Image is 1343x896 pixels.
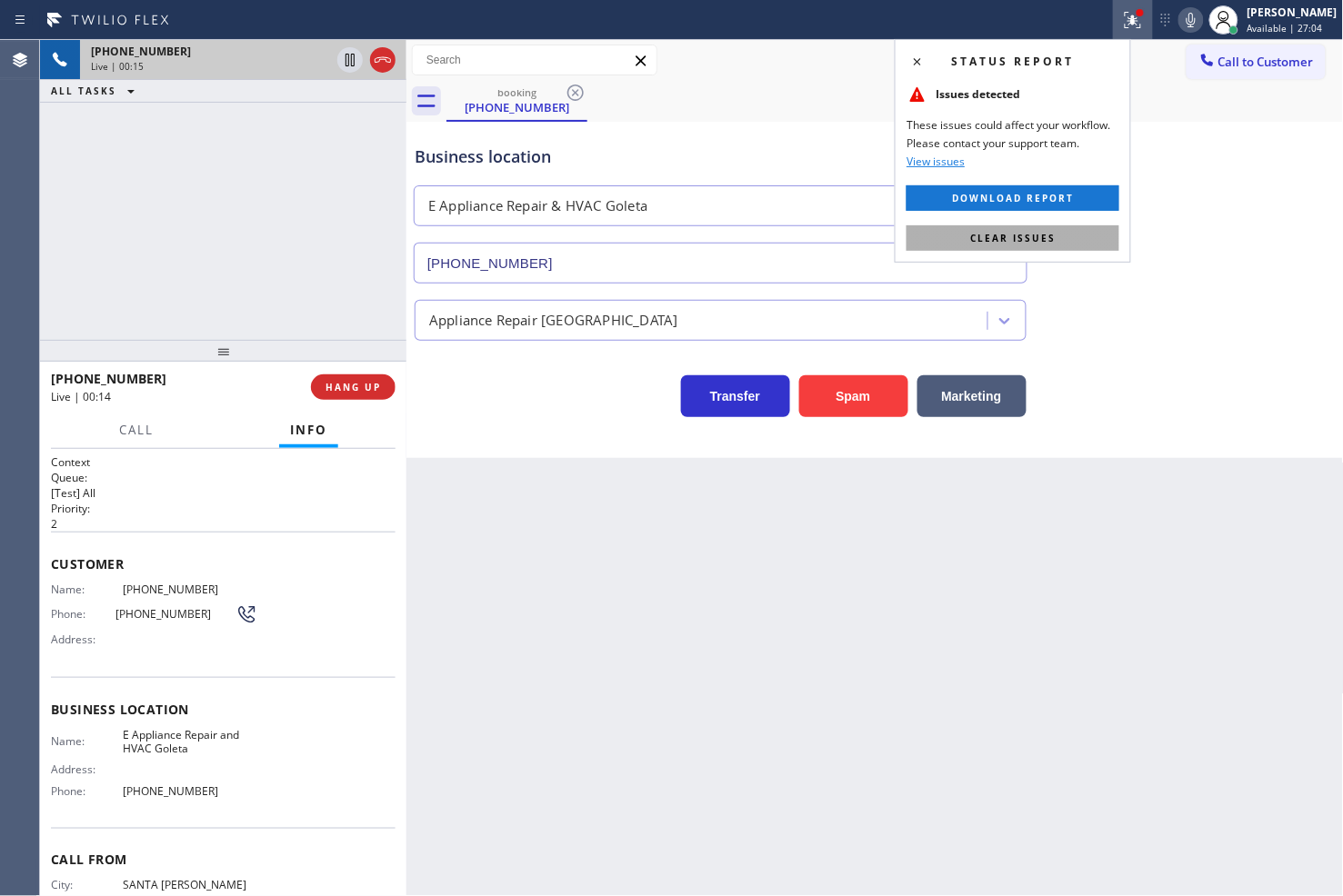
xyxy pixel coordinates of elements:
[414,243,1027,284] input: Phone Number
[681,375,790,417] button: Transfer
[51,85,116,97] span: ALL TASKS
[51,485,396,501] p: [Test] All
[448,99,586,115] div: [PHONE_NUMBER]
[51,607,115,621] span: Phone:
[448,85,586,99] div: booking
[40,80,153,102] button: ALL TASKS
[51,389,111,404] span: Live | 00:14
[51,701,396,718] span: Business location
[1178,7,1204,33] button: Mute
[1248,5,1338,20] div: [PERSON_NAME]
[799,375,908,417] button: Spam
[123,784,257,798] span: [PHONE_NUMBER]
[51,454,396,470] h1: Context
[123,879,257,892] span: SANTA [PERSON_NAME]
[119,422,154,438] span: Call
[326,381,381,393] span: HANG UP
[51,851,396,869] span: Call From
[91,60,144,73] span: Live | 00:15
[108,413,165,448] button: Call
[115,607,236,621] span: [PHONE_NUMBER]
[413,45,656,75] input: Search
[51,632,123,646] span: Address:
[51,582,123,596] span: Name:
[1248,22,1323,35] span: Available | 27:04
[279,413,338,448] button: Info
[311,374,396,400] button: HANG UP
[1187,45,1326,79] button: Call to Customer
[51,501,396,516] h2: Priority:
[91,44,191,59] span: [PHONE_NUMBER]
[51,784,123,798] span: Phone:
[123,728,257,756] span: E Appliance Repair and HVAC Goleta
[428,196,647,217] div: E Appliance Repair & HVAC Goleta
[917,375,1027,417] button: Marketing
[123,582,257,596] span: [PHONE_NUMBER]
[1218,54,1314,70] span: Call to Customer
[415,144,1027,169] div: Business location
[429,310,678,331] div: Appliance Repair [GEOGRAPHIC_DATA]
[51,762,123,776] span: Address:
[51,516,396,532] p: 2
[51,879,123,892] span: City:
[337,47,363,73] button: Hold Customer
[290,422,327,438] span: Info
[51,555,396,572] span: Customer
[51,734,123,748] span: Name:
[370,47,396,73] button: Hang up
[448,81,586,120] div: (805) 886-8012
[51,370,166,387] span: [PHONE_NUMBER]
[51,470,396,485] h2: Queue:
